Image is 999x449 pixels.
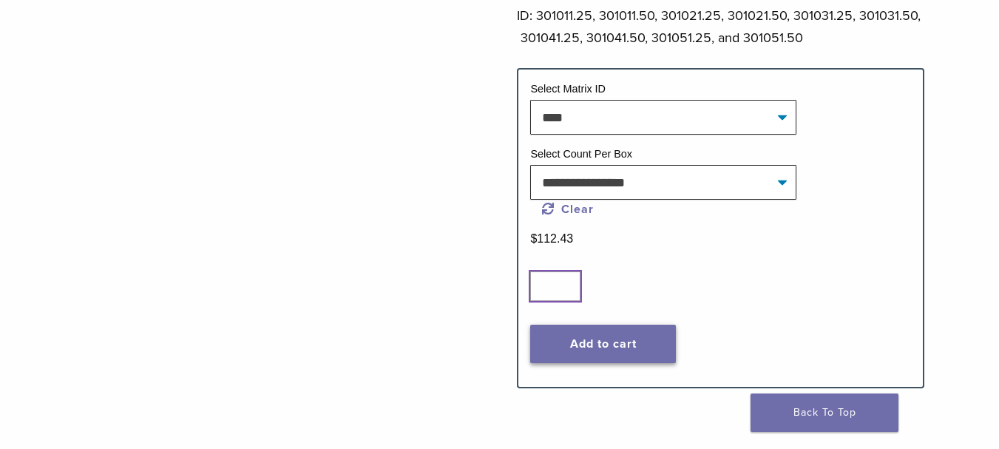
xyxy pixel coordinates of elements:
label: Select Count Per Box [530,148,632,160]
button: Add to cart [530,325,676,363]
a: Clear [542,202,594,217]
label: Select Matrix ID [530,83,606,95]
a: Back To Top [751,394,898,432]
bdi: 112.43 [530,232,573,245]
span: $ [530,232,537,245]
